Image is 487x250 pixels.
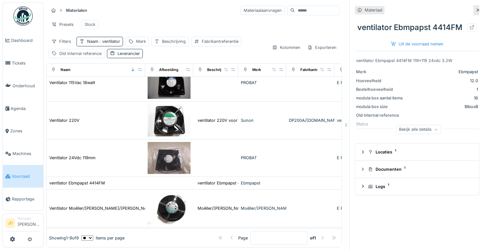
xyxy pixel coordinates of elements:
div: Old internal reference [356,112,404,118]
div: Sunon [241,117,284,123]
div: DP200A/[DOMAIN_NAME] [289,117,332,123]
div: Ventilator 220V [49,117,79,123]
div: Kolommen [269,43,303,52]
div: Hoeveelheid [356,78,404,84]
div: Materiaal [365,7,382,13]
span: Zones [10,128,41,134]
li: [PERSON_NAME] [18,216,41,230]
summary: Logs1 [358,181,476,192]
div: ventilator Ebmpapst 4414FM [49,180,105,186]
span: Machines [12,151,41,157]
div: Afbeelding [159,67,178,73]
div: Ventilator 24Vdc 119mm [49,155,95,161]
div: Documenten [368,166,471,172]
div: 1 [407,86,478,92]
div: ventilator 220V voor elektrische kasten [198,117,274,123]
div: Stock [85,21,95,27]
div: PROBAT [241,80,284,86]
div: Fabrikantreferentie [300,67,334,73]
span: Agenda [11,105,41,112]
div: 12.0 [407,78,478,84]
div: ventilator Ebmpapst 4414FM 119x119 24vdc 3.2W [356,58,478,64]
summary: Documenten1 [358,163,476,175]
div: Locaties [368,149,471,155]
div: Merk [356,69,404,75]
span: Onderhoud [12,83,41,89]
div: Fabrikantreferentie [202,38,239,44]
div: Filters [49,37,74,46]
span: Voorraad [12,173,41,179]
div: modula box aantal items [356,95,404,101]
a: Voorraad [3,165,43,188]
div: E Fan [337,80,380,86]
div: Merk [252,67,261,73]
a: Tickets [3,52,43,74]
div: ventilator Ebmpapst 4414FM 119x119 24vdc 3.2W [198,180,294,186]
a: Agenda [3,97,43,120]
div: Leverancier [118,51,140,57]
strong: Materialen [63,7,90,13]
div: Presets [49,20,77,29]
div: Merk [136,38,146,44]
img: Ventilator 115Vac 18watt [148,67,191,99]
a: Rapportage [3,188,43,210]
div: Naam [61,67,70,73]
div: Ebmpapst [407,69,478,75]
summary: Locaties1 [358,146,476,158]
div: Materiaalaanvragen [241,6,285,15]
div: Old internal reference [59,51,101,57]
a: Machines [3,143,43,165]
div: ventilator [337,117,380,123]
div: E Fan [337,205,380,211]
div: Beschrijving [162,38,186,44]
img: Ventilator Moëller/Eaton/Schneider/Telemecanique… [148,192,191,224]
a: Dashboard [3,29,43,52]
div: E Fan [337,155,380,161]
div: modula box size [356,104,404,110]
div: Moëller/[PERSON_NAME]/Schneider/Telemecanique… [198,205,303,211]
div: Beschrijving [207,67,229,73]
span: : ventilator [98,39,120,44]
div: Naam [87,38,120,44]
div: Ebmpapst [241,180,284,186]
a: Zones [3,120,43,143]
div: BiboxB [465,104,478,110]
div: Ventilator Moëller/[PERSON_NAME]/[PERSON_NAME]/Telemecanique… [49,205,189,211]
img: Badge_color-CXgf-gQk.svg [13,6,33,26]
span: Dashboard [11,37,41,43]
div: Uit de voorraad nemen [388,40,446,48]
a: JD Manager[PERSON_NAME] [5,216,41,231]
img: Ventilator 220V [148,104,191,137]
span: Rapportage [12,196,41,202]
div: Showing 1 - 9 of 9 [49,235,79,241]
div: Page [238,235,248,241]
div: Bestelhoeveelheid [356,86,404,92]
div: ventilator Ebmpapst 4414FM [355,19,479,36]
div: 16 [474,95,478,101]
span: Tickets [12,60,41,66]
div: Logs [368,184,471,190]
div: PROBAT [241,155,284,161]
div: Moëller/[PERSON_NAME]/Schneider/Telemecanique… [241,205,284,211]
div: Ventilator 115Vac 18watt [49,80,95,86]
li: JD [5,218,15,228]
div: Manager [18,216,41,221]
strong: of 1 [310,235,316,241]
div: items per page [81,235,125,241]
div: Bekijk alle details [396,125,441,134]
a: Onderhoud [3,74,43,97]
div: Exporteren [304,43,339,52]
img: Ventilator 24Vdc 119mm [148,142,191,174]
